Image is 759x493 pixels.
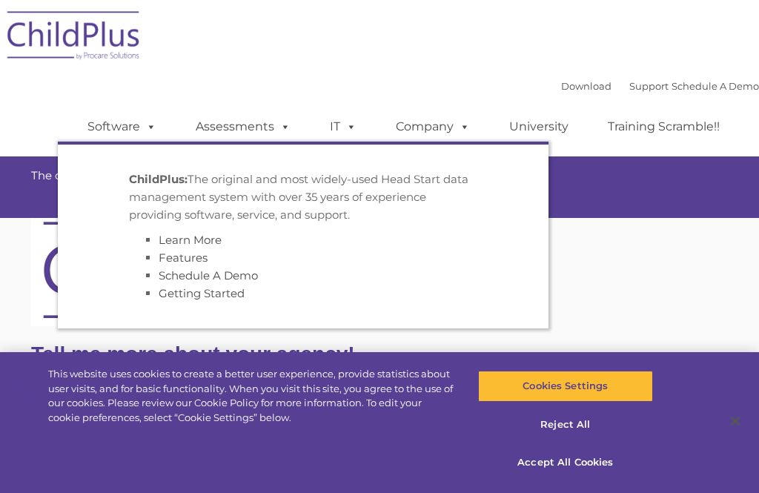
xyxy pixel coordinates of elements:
[159,251,208,265] a: Features
[129,171,477,224] p: The original and most widely-used Head Start data management system with over 35 years of experie...
[719,405,752,437] button: Close
[232,440,295,451] span: Phone number
[593,112,735,142] a: Training Scramble!!
[73,112,171,142] a: Software
[31,168,445,182] span: The original and most widely-used Head Start data management software.
[381,112,485,142] a: Company
[159,233,222,247] a: Learn More
[159,268,258,282] a: Schedule A Demo
[48,367,455,425] div: This website uses cookies to create a better user experience, provide statistics about user visit...
[494,112,583,142] a: University
[629,80,669,92] a: Support
[129,172,188,186] strong: ChildPlus:
[478,409,653,440] button: Reject All
[181,112,305,142] a: Assessments
[348,196,405,208] span: Website URL
[348,379,394,390] span: Last name
[232,318,254,329] span: State
[159,286,245,300] a: Getting Started
[561,80,759,92] font: |
[672,80,759,92] a: Schedule A Demo
[478,447,653,478] button: Accept All Cookies
[315,112,371,142] a: IT
[464,318,503,329] span: Zip Code
[478,371,653,402] button: Cookies Settings
[464,440,497,451] span: Job title
[561,80,611,92] a: Download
